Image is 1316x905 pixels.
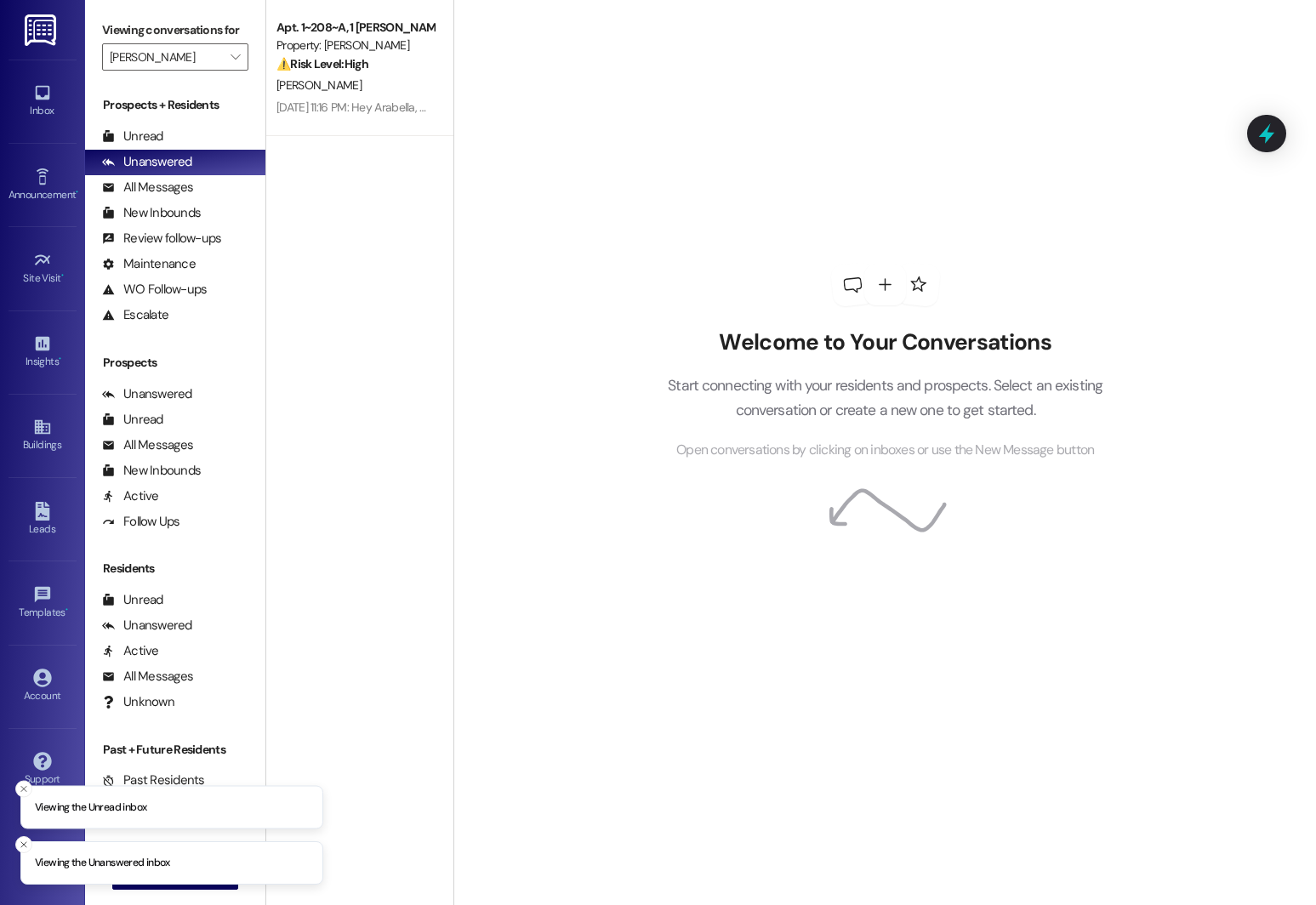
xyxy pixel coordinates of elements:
input: All communities [110,43,221,71]
div: Unanswered [102,617,192,635]
div: Unknown [102,693,174,711]
label: Viewing conversations for [102,17,248,43]
div: Past + Future Residents [85,741,265,759]
div: Active [102,642,159,660]
a: Buildings [9,413,77,458]
p: Viewing the Unanswered inbox [35,856,170,871]
i:  [231,50,240,64]
div: New Inbounds [102,462,201,480]
div: Unanswered [102,385,192,403]
div: All Messages [102,668,193,686]
span: [PERSON_NAME] [276,77,362,93]
span: • [66,604,68,616]
div: Unread [102,411,163,429]
span: • [61,270,64,282]
div: WO Follow-ups [102,281,207,299]
a: Support [9,747,77,793]
span: • [76,186,78,198]
div: All Messages [102,179,193,196]
div: Escalate [102,306,168,324]
a: Site Visit • [9,246,77,292]
div: Apt. 1~208~A, 1 [PERSON_NAME] [276,19,434,37]
p: Viewing the Unread inbox [35,800,146,815]
div: Maintenance [102,255,196,273]
span: Open conversations by clicking on inboxes or use the New Message button [676,440,1094,461]
div: Prospects + Residents [85,96,265,114]
strong: ⚠️ Risk Level: High [276,56,368,71]
div: Unanswered [102,153,192,171]
img: ResiDesk Logo [25,14,60,46]
p: Start connecting with your residents and prospects. Select an existing conversation or create a n... [642,373,1129,422]
div: Unread [102,128,163,145]
div: Active [102,487,159,505]
div: Prospects [85,354,265,372]
div: Residents [85,560,265,578]
div: Unread [102,591,163,609]
a: Insights • [9,329,77,375]
div: [DATE] 11:16 PM: Hey Arabella, we appreciate your text! We'll be back at 11AM to help you out. If... [276,100,979,115]
a: Inbox [9,78,77,124]
div: Follow Ups [102,513,180,531]
div: New Inbounds [102,204,201,222]
button: Close toast [15,836,32,853]
div: Review follow-ups [102,230,221,248]
a: Leads [9,497,77,543]
div: Past Residents [102,771,205,789]
div: Property: [PERSON_NAME] [276,37,434,54]
a: Account [9,663,77,709]
div: All Messages [102,436,193,454]
button: Close toast [15,780,32,797]
span: • [59,353,61,365]
h2: Welcome to Your Conversations [642,329,1129,356]
a: Templates • [9,580,77,626]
